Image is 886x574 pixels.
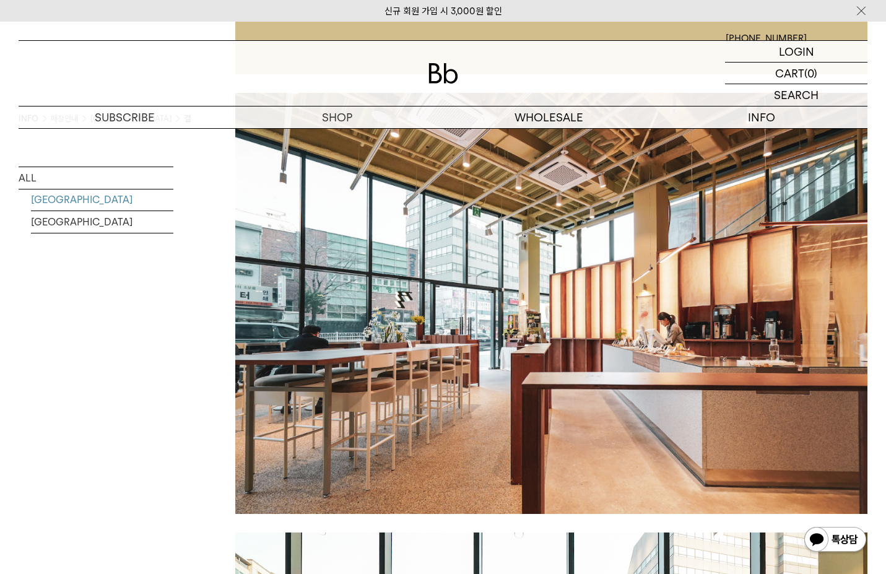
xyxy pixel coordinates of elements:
p: INFO [655,107,867,128]
a: ALL [19,167,173,189]
img: 로고 [428,63,458,84]
a: CART (0) [725,63,867,84]
a: SUBSCRIBE [19,107,231,128]
img: 카카오톡 채널 1:1 채팅 버튼 [803,526,867,555]
a: LOGIN [725,41,867,63]
p: LOGIN [779,41,814,62]
a: 신규 회원 가입 시 3,000원 할인 [384,6,502,17]
a: SHOP [231,107,443,128]
p: WHOLESALE [443,107,656,128]
p: SEARCH [774,84,819,106]
img: ebddafb7278e73aff6cef557764f8744_203310.jpg [235,93,867,514]
a: [GEOGRAPHIC_DATA] [31,211,173,233]
p: (0) [804,63,817,84]
p: CART [775,63,804,84]
a: [GEOGRAPHIC_DATA] [31,189,173,211]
